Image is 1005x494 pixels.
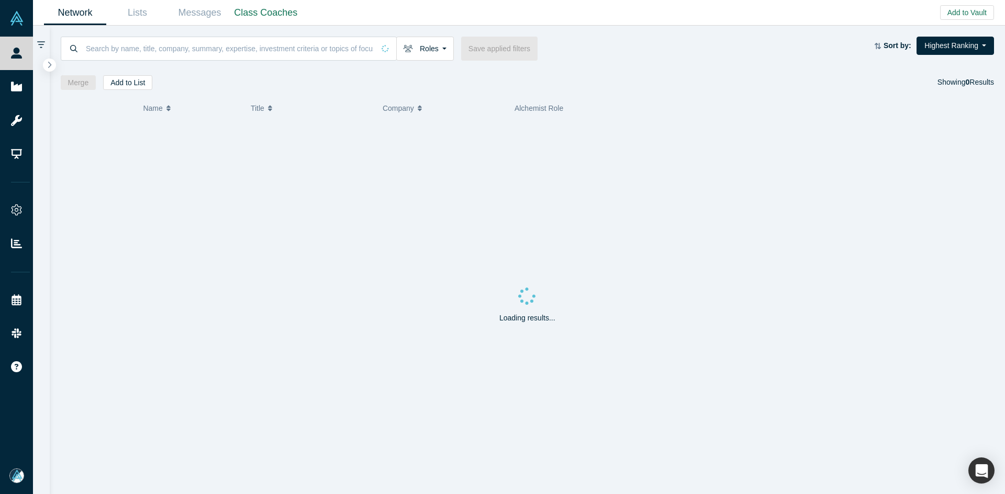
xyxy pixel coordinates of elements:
span: Title [251,97,264,119]
span: Company [383,97,414,119]
button: Merge [61,75,96,90]
button: Name [143,97,240,119]
strong: 0 [966,78,970,86]
p: Loading results... [499,313,555,324]
button: Title [251,97,372,119]
a: Network [44,1,106,25]
span: Name [143,97,162,119]
span: Results [966,78,994,86]
button: Company [383,97,504,119]
a: Lists [106,1,169,25]
img: Mia Scott's Account [9,468,24,483]
span: Alchemist Role [515,104,563,112]
div: Showing [937,75,994,90]
input: Search by name, title, company, summary, expertise, investment criteria or topics of focus [85,36,374,61]
button: Save applied filters [461,37,538,61]
strong: Sort by: [884,41,911,50]
a: Class Coaches [231,1,301,25]
button: Roles [396,37,454,61]
a: Messages [169,1,231,25]
button: Add to List [103,75,152,90]
button: Highest Ranking [917,37,994,55]
button: Add to Vault [940,5,994,20]
img: Alchemist Vault Logo [9,11,24,26]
